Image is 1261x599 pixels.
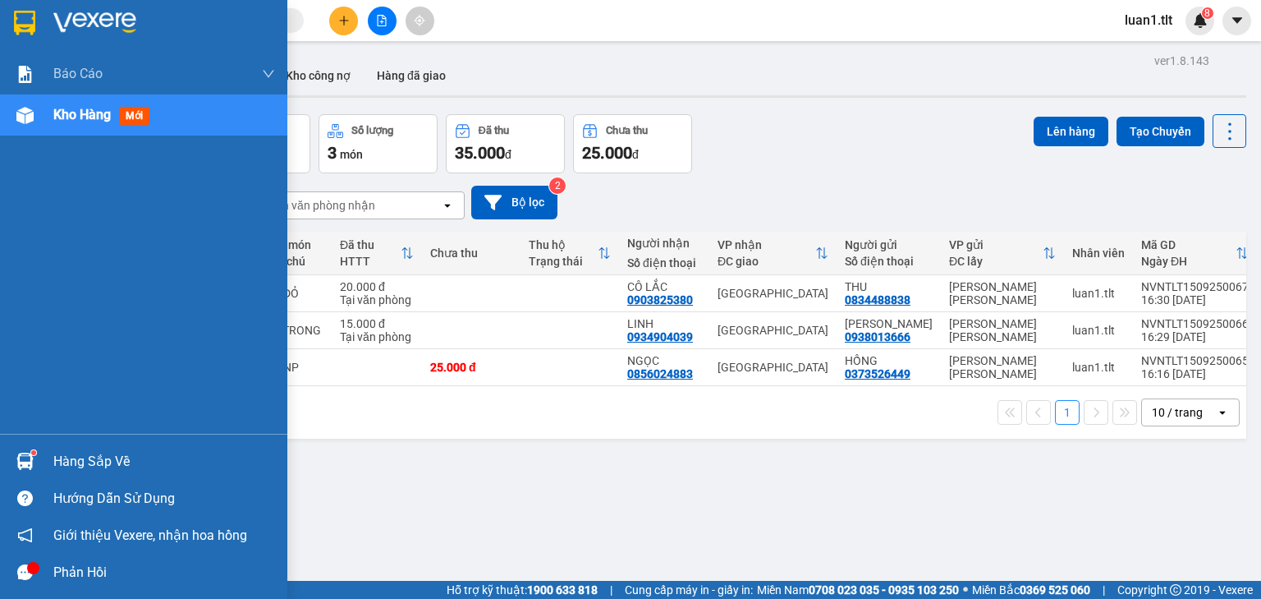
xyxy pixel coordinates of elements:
[1170,584,1181,596] span: copyright
[441,199,454,212] svg: open
[16,66,34,83] img: solution-icon
[1141,367,1249,380] div: 16:16 [DATE]
[845,255,933,268] div: Số điện thoại
[1020,583,1090,597] strong: 0369 525 060
[262,67,275,81] span: down
[332,232,422,275] th: Toggle SortBy
[809,583,959,597] strong: 0708 023 035 - 0935 103 250
[625,581,753,599] span: Cung cấp máy in - giấy in:
[119,107,149,125] span: mới
[573,114,692,173] button: Chưa thu25.000đ
[1055,400,1080,425] button: 1
[414,15,425,26] span: aim
[1072,361,1125,374] div: luan1.tlt
[632,148,639,161] span: đ
[1034,117,1108,146] button: Lên hàng
[340,280,414,293] div: 20.000 đ
[266,324,323,337] div: 1K TRONG
[471,186,557,219] button: Bộ lọc
[447,581,598,599] span: Hỗ trợ kỹ thuật:
[266,238,323,251] div: Tên món
[1230,13,1245,28] span: caret-down
[340,148,363,161] span: món
[709,232,837,275] th: Toggle SortBy
[1152,404,1203,421] div: 10 / trang
[606,125,648,136] div: Chưa thu
[627,330,693,343] div: 0934904039
[31,450,36,455] sup: 1
[340,293,414,306] div: Tại văn phòng
[53,560,275,585] div: Phản hồi
[549,177,566,194] sup: 2
[718,238,815,251] div: VP nhận
[949,354,1056,380] div: [PERSON_NAME] [PERSON_NAME]
[14,11,35,35] img: logo-vxr
[520,232,619,275] th: Toggle SortBy
[1112,10,1185,30] span: luan1.tlt
[53,486,275,511] div: Hướng dẫn sử dụng
[1072,287,1125,300] div: luan1.tlt
[972,581,1090,599] span: Miền Bắc
[610,581,612,599] span: |
[845,330,910,343] div: 0938013666
[53,525,247,546] span: Giới thiệu Vexere, nhận hoa hồng
[718,255,815,268] div: ĐC giao
[328,143,337,163] span: 3
[718,287,828,300] div: [GEOGRAPHIC_DATA]
[479,125,509,136] div: Đã thu
[430,361,512,374] div: 25.000 đ
[627,317,701,330] div: LINH
[16,453,34,470] img: warehouse-icon
[627,354,701,367] div: NGỌC
[17,528,33,543] span: notification
[1141,330,1249,343] div: 16:29 [DATE]
[845,354,933,367] div: HỒNG
[1141,354,1249,367] div: NVNTLT1509250065
[845,367,910,380] div: 0373526449
[455,143,505,163] span: 35.000
[340,238,401,251] div: Đã thu
[718,361,828,374] div: [GEOGRAPHIC_DATA]
[351,125,393,136] div: Số lượng
[582,143,632,163] span: 25.000
[262,197,375,214] div: Chọn văn phòng nhận
[845,238,933,251] div: Người gửi
[505,148,511,161] span: đ
[368,7,397,35] button: file-add
[340,255,401,268] div: HTTT
[406,7,434,35] button: aim
[718,324,828,337] div: [GEOGRAPHIC_DATA]
[266,287,323,300] div: 1X ĐỎ
[446,114,565,173] button: Đã thu35.000đ
[757,581,959,599] span: Miền Nam
[1193,13,1208,28] img: icon-new-feature
[319,114,438,173] button: Số lượng3món
[17,564,33,580] span: message
[949,280,1056,306] div: [PERSON_NAME] [PERSON_NAME]
[1204,7,1210,19] span: 8
[627,256,701,270] div: Số điện thoại
[949,238,1043,251] div: VP gửi
[963,587,968,593] span: ⚪️
[364,56,459,95] button: Hàng đã giao
[1141,317,1249,330] div: NVNTLT1509250066
[529,255,598,268] div: Trạng thái
[1154,52,1209,70] div: ver 1.8.143
[273,56,364,95] button: Kho công nợ
[845,280,933,293] div: THU
[1141,238,1236,251] div: Mã GD
[53,449,275,474] div: Hàng sắp về
[16,107,34,124] img: warehouse-icon
[266,361,323,374] div: 1 HNP
[1141,255,1236,268] div: Ngày ĐH
[949,255,1043,268] div: ĐC lấy
[266,255,323,268] div: Ghi chú
[845,293,910,306] div: 0834488838
[340,330,414,343] div: Tại văn phòng
[53,63,103,84] span: Báo cáo
[845,317,933,330] div: THANH LÂM
[1072,324,1125,337] div: luan1.tlt
[17,491,33,506] span: question-circle
[338,15,350,26] span: plus
[627,367,693,380] div: 0856024883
